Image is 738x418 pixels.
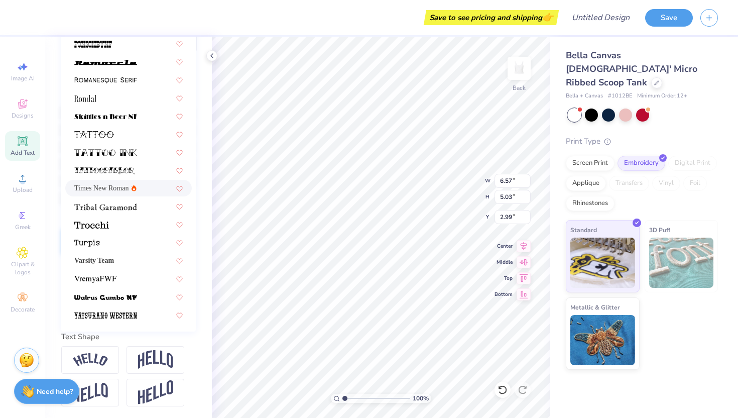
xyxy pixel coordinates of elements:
[11,149,35,157] span: Add Text
[73,383,108,402] img: Flag
[566,176,606,191] div: Applique
[570,238,635,288] img: Standard
[495,291,513,298] span: Bottom
[74,149,137,156] img: Tattoo Ink
[495,259,513,266] span: Middle
[649,238,714,288] img: 3D Puff
[74,222,109,229] img: Trocchi
[74,240,100,247] img: Turpis
[426,10,556,25] div: Save to see pricing and shipping
[74,183,129,193] span: Times New Roman
[413,394,429,403] span: 100 %
[74,276,116,283] img: VremyaFWF
[566,196,614,211] div: Rhinestones
[74,255,114,266] span: Varsity Team
[683,176,707,191] div: Foil
[61,331,196,343] div: Text Shape
[13,186,33,194] span: Upload
[668,156,717,171] div: Digital Print
[11,305,35,313] span: Decorate
[73,353,108,367] img: Arc
[618,156,665,171] div: Embroidery
[564,8,638,28] input: Untitled Design
[509,58,529,78] img: Back
[74,203,137,211] img: Tribal Garamond
[74,41,112,48] img: PonsonbyNF
[566,92,603,100] span: Bella + Canvas
[37,387,73,396] strong: Need help?
[74,167,135,174] img: TattooParlor
[608,92,632,100] span: # 1012BE
[11,74,35,82] span: Image AI
[570,315,635,365] img: Metallic & Glitter
[74,294,137,301] img: Walrus Gumbo NF
[74,59,137,66] img: Remarcle
[513,83,526,92] div: Back
[15,223,31,231] span: Greek
[652,176,680,191] div: Vinyl
[637,92,687,100] span: Minimum Order: 12 +
[74,113,137,120] img: Skittles n Beer NF
[5,260,40,276] span: Clipart & logos
[645,9,693,27] button: Save
[138,380,173,405] img: Rise
[566,49,697,88] span: Bella Canvas [DEMOGRAPHIC_DATA]' Micro Ribbed Scoop Tank
[495,243,513,250] span: Center
[138,350,173,369] img: Arch
[566,156,614,171] div: Screen Print
[649,225,670,235] span: 3D Puff
[74,77,137,84] img: Romanesque Serif
[566,136,718,147] div: Print Type
[542,11,553,23] span: 👉
[74,131,114,138] img: tattoo
[495,275,513,282] span: Top
[74,312,137,319] img: Yatsurano Western
[74,95,96,102] img: Rondal
[570,225,597,235] span: Standard
[570,302,620,312] span: Metallic & Glitter
[609,176,649,191] div: Transfers
[12,112,34,120] span: Designs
